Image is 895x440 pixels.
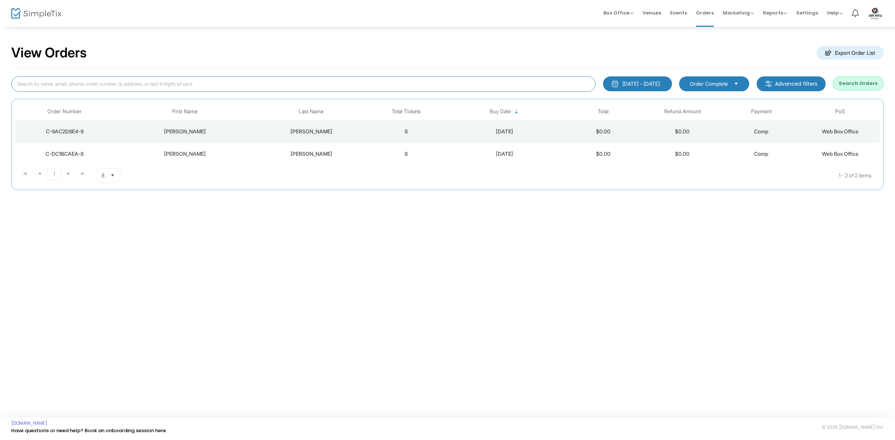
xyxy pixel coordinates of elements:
span: 8 [101,172,104,179]
div: C-9AC2D8E4-9 [17,128,112,135]
span: Venues [643,3,661,22]
span: Help [827,9,843,16]
span: Web Box Office [822,128,858,134]
div: Data table [15,103,880,165]
button: Search Orders [833,76,884,91]
span: Orders [696,3,714,22]
th: Total Tickets [367,103,446,120]
th: Total [564,103,643,120]
button: Select [731,80,741,88]
img: monthly [611,80,619,88]
td: $0.00 [564,143,643,165]
div: Travis [116,128,254,135]
input: Search by name, email, phone, order number, ip address, or last 4 digits of card [11,76,596,92]
span: Box Office [603,9,634,16]
button: Select [107,168,118,183]
span: First Name [172,108,198,115]
span: Web Box Office [822,151,858,157]
span: Settings [796,3,818,22]
div: Groome [258,150,365,158]
img: filter [765,80,772,88]
th: Refund Amount [643,103,722,120]
div: Groome [258,128,365,135]
span: © 2025 [DOMAIN_NAME] Inc. [822,424,884,430]
kendo-pager-info: 1 - 2 of 2 items [195,168,872,183]
span: Comp [754,151,768,157]
h2: View Orders [11,45,87,61]
td: 8 [367,120,446,143]
div: [DATE] - [DATE] [622,80,660,88]
td: $0.00 [564,120,643,143]
span: Order Complete [690,80,728,88]
span: Marketing [723,9,754,16]
span: Comp [754,128,768,134]
td: 8 [367,143,446,165]
span: Page 1 [47,168,62,180]
td: $0.00 [643,120,722,143]
div: 6/24/2025 [447,150,562,158]
span: PoS [835,108,845,115]
a: Have questions or need help? Book an onboarding session here [11,427,166,434]
td: $0.00 [643,143,722,165]
span: Payment [751,108,772,115]
span: Events [670,3,687,22]
div: Travis [116,150,254,158]
span: Last Name [299,108,324,115]
div: C-DC1BCAEA-8 [17,150,112,158]
span: Buy Date [490,108,511,115]
span: Reports [763,9,787,16]
div: 8/13/2025 [447,128,562,135]
m-button: Export Order List [816,46,884,60]
span: Sortable [514,109,519,115]
a: [DOMAIN_NAME] [11,420,47,426]
m-button: Advanced filters [757,76,826,91]
button: [DATE] - [DATE] [603,76,672,91]
span: Order Number [47,108,82,115]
